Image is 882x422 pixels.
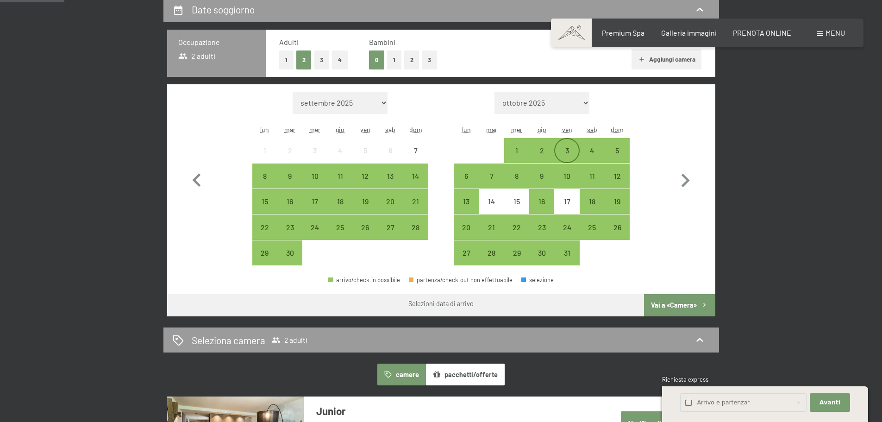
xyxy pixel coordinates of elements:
div: Fri Oct 24 2025 [554,214,579,239]
div: arrivo/check-in possibile [580,164,605,189]
div: Fri Oct 03 2025 [554,138,579,163]
div: arrivo/check-in possibile [529,240,554,265]
div: Sun Sep 21 2025 [403,189,428,214]
div: arrivo/check-in non effettuabile [504,189,529,214]
div: Mon Oct 06 2025 [454,164,479,189]
div: Thu Oct 09 2025 [529,164,554,189]
div: arrivo/check-in possibile [605,138,630,163]
div: arrivo/check-in possibile [554,138,579,163]
a: PRENOTA ONLINE [733,28,791,37]
div: arrivo/check-in possibile [353,189,378,214]
div: 18 [329,198,352,221]
span: Avanti [819,398,840,407]
div: arrivo/check-in possibile [504,240,529,265]
div: Sat Sep 20 2025 [378,189,403,214]
div: arrivo/check-in non effettuabile [302,138,327,163]
div: 3 [303,147,326,170]
div: Tue Sep 09 2025 [277,164,302,189]
div: arrivo/check-in possibile [529,214,554,239]
div: selezione [521,277,554,283]
div: Selezioni data di arrivo [408,299,474,309]
button: 2 [404,50,419,69]
h2: Seleziona camera [192,334,265,347]
div: 10 [303,172,326,195]
abbr: martedì [284,126,295,133]
div: arrivo/check-in possibile [504,214,529,239]
div: 10 [555,172,578,195]
div: 14 [480,198,503,221]
div: 20 [379,198,402,221]
div: Wed Oct 08 2025 [504,164,529,189]
div: Thu Oct 02 2025 [529,138,554,163]
div: 25 [329,224,352,247]
div: 27 [455,249,478,272]
div: 16 [278,198,301,221]
button: 1 [387,50,401,69]
div: Tue Sep 16 2025 [277,189,302,214]
div: arrivo/check-in possibile [353,214,378,239]
div: 16 [530,198,553,221]
span: Adulti [279,38,299,46]
span: Richiesta express [662,376,708,383]
div: arrivo/check-in possibile [403,164,428,189]
abbr: lunedì [462,126,471,133]
abbr: giovedì [336,126,344,133]
div: Wed Sep 17 2025 [302,189,327,214]
div: 22 [253,224,276,247]
div: arrivo/check-in possibile [554,214,579,239]
div: arrivo/check-in possibile [302,214,327,239]
div: arrivo/check-in possibile [454,214,479,239]
div: arrivo/check-in possibile [504,164,529,189]
div: 1 [505,147,528,170]
div: arrivo/check-in possibile [302,164,327,189]
abbr: venerdì [562,126,572,133]
div: 12 [606,172,629,195]
div: Fri Oct 10 2025 [554,164,579,189]
div: Thu Oct 23 2025 [529,214,554,239]
div: 19 [354,198,377,221]
div: arrivo/check-in possibile [580,138,605,163]
div: arrivo/check-in non effettuabile [403,138,428,163]
div: arrivo/check-in possibile [252,164,277,189]
div: partenza/check-out non effettuabile [409,277,513,283]
div: Wed Oct 01 2025 [504,138,529,163]
div: 2 [278,147,301,170]
div: arrivo/check-in possibile [605,214,630,239]
div: arrivo/check-in non effettuabile [328,138,353,163]
div: Sat Oct 04 2025 [580,138,605,163]
div: arrivo/check-in possibile [252,240,277,265]
div: arrivo/check-in possibile [554,164,579,189]
div: 15 [505,198,528,221]
button: 3 [314,50,330,69]
div: Fri Sep 05 2025 [353,138,378,163]
div: arrivo/check-in possibile [529,164,554,189]
div: 31 [555,249,578,272]
div: Fri Oct 31 2025 [554,240,579,265]
h3: Junior [316,404,592,418]
div: 7 [480,172,503,195]
div: Tue Oct 28 2025 [479,240,504,265]
span: Premium Spa [602,28,644,37]
span: Bambini [369,38,395,46]
abbr: giovedì [538,126,546,133]
div: arrivo/check-in non effettuabile [378,138,403,163]
div: arrivo/check-in possibile [580,214,605,239]
div: arrivo/check-in possibile [403,189,428,214]
div: 13 [455,198,478,221]
div: Thu Sep 25 2025 [328,214,353,239]
div: arrivo/check-in possibile [605,189,630,214]
div: arrivo/check-in possibile [277,164,302,189]
div: arrivo/check-in possibile [353,164,378,189]
div: 25 [581,224,604,247]
div: Tue Oct 21 2025 [479,214,504,239]
div: 8 [505,172,528,195]
div: Sun Sep 14 2025 [403,164,428,189]
div: Tue Sep 30 2025 [277,240,302,265]
span: 2 adulti [178,51,216,61]
abbr: venerdì [360,126,370,133]
div: Mon Sep 08 2025 [252,164,277,189]
div: arrivo/check-in possibile [403,214,428,239]
div: 15 [253,198,276,221]
div: Sun Oct 19 2025 [605,189,630,214]
div: Mon Sep 22 2025 [252,214,277,239]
